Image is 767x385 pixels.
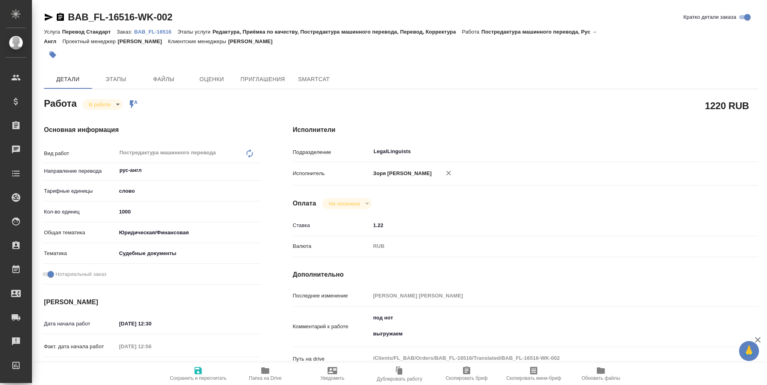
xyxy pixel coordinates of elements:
[256,170,258,171] button: Open
[445,375,487,381] span: Скопировать бриф
[293,270,758,279] h4: Дополнительно
[116,361,186,373] input: ✎ Введи что-нибудь
[62,38,117,44] p: Проектный менеджер
[377,376,422,382] span: Дублировать работу
[320,375,344,381] span: Уведомить
[44,46,62,64] button: Добавить тэг
[293,323,370,331] p: Комментарий к работе
[44,12,54,22] button: Скопировать ссылку для ЯМессенджера
[293,199,316,208] h4: Оплата
[462,29,481,35] p: Работа
[68,12,173,22] a: BAB_FL-16516-WK-002
[170,375,227,381] span: Сохранить и пересчитать
[87,101,113,108] button: В работе
[168,38,229,44] p: Клиентские менеджеры
[322,198,372,209] div: В работе
[177,29,213,35] p: Этапы услуги
[44,297,261,307] h4: [PERSON_NAME]
[134,29,177,35] p: BAB_FL-16516
[44,229,116,237] p: Общая тематика
[83,99,123,110] div: В работе
[293,292,370,300] p: Последнее изменение
[370,290,719,301] input: Пустое поле
[684,13,736,21] span: Кратко детали заказа
[232,363,299,385] button: Папка на Drive
[117,29,134,35] p: Заказ:
[44,249,116,257] p: Тематика
[56,270,106,278] span: Нотариальный заказ
[44,96,77,110] h2: Работа
[134,28,177,35] a: BAB_FL-16516
[165,363,232,385] button: Сохранить и пересчитать
[742,343,756,359] span: 🙏
[370,170,432,178] p: Зоря [PERSON_NAME]
[56,12,65,22] button: Скопировать ссылку
[62,29,117,35] p: Перевод Стандарт
[370,239,719,253] div: RUB
[44,29,62,35] p: Услуга
[44,167,116,175] p: Направление перевода
[739,341,759,361] button: 🙏
[293,148,370,156] p: Подразделение
[49,74,87,84] span: Детали
[116,226,261,239] div: Юридическая/Финансовая
[370,311,719,341] textarea: под нот выгружаем
[249,375,282,381] span: Папка на Drive
[440,164,457,182] button: Удалить исполнителя
[228,38,278,44] p: [PERSON_NAME]
[44,208,116,216] p: Кол-во единиц
[44,187,116,195] p: Тарифные единицы
[366,363,433,385] button: Дублировать работу
[44,125,261,135] h4: Основная информация
[293,170,370,178] p: Исполнитель
[293,355,370,363] p: Путь на drive
[116,184,261,198] div: слово
[506,375,561,381] span: Скопировать мини-бриф
[370,219,719,231] input: ✎ Введи что-нибудь
[240,74,285,84] span: Приглашения
[500,363,567,385] button: Скопировать мини-бриф
[116,341,186,352] input: Пустое поле
[295,74,333,84] span: SmartCat
[293,221,370,229] p: Ставка
[715,151,717,152] button: Open
[116,206,261,217] input: ✎ Введи что-нибудь
[193,74,231,84] span: Оценки
[44,320,116,328] p: Дата начала работ
[433,363,500,385] button: Скопировать бриф
[44,343,116,351] p: Факт. дата начала работ
[213,29,462,35] p: Редактура, Приёмка по качеству, Постредактура машинного перевода, Перевод, Корректура
[705,99,749,112] h2: 1220 RUB
[116,247,261,260] div: Судебные документы
[326,200,362,207] button: Не оплачена
[582,375,620,381] span: Обновить файлы
[293,125,758,135] h4: Исполнители
[145,74,183,84] span: Файлы
[370,351,719,365] textarea: /Clients/FL_BAB/Orders/BAB_FL-16516/Translated/BAB_FL-16516-WK-002
[567,363,634,385] button: Обновить файлы
[293,242,370,250] p: Валюта
[118,38,168,44] p: [PERSON_NAME]
[116,318,186,329] input: ✎ Введи что-нибудь
[97,74,135,84] span: Этапы
[299,363,366,385] button: Уведомить
[44,150,116,158] p: Вид работ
